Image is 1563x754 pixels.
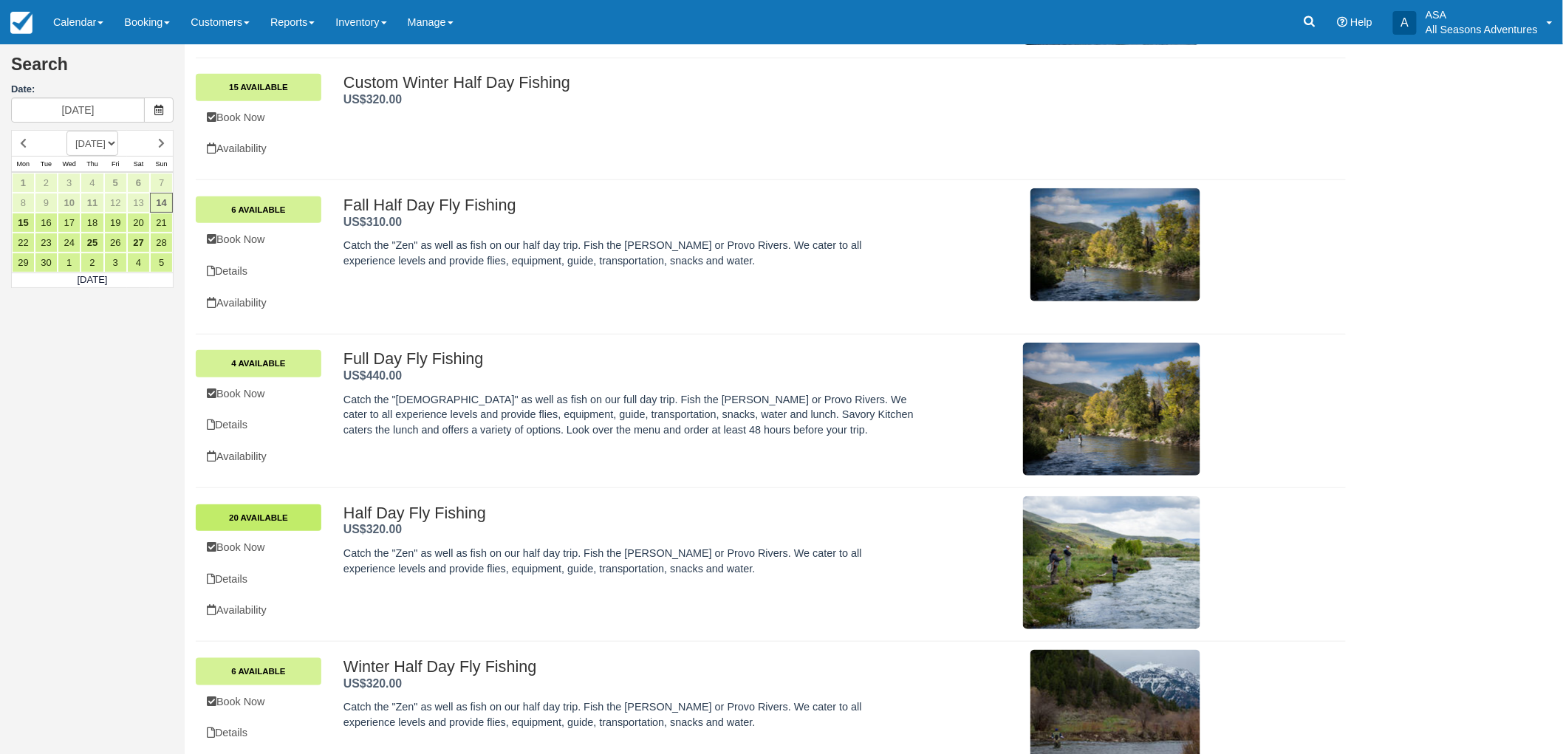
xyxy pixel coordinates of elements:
img: M61-1 [1023,343,1200,476]
a: 6 [127,173,150,193]
a: 3 [58,173,81,193]
a: 28 [150,233,173,253]
a: 6 Available [196,196,321,223]
a: 6 Available [196,658,321,685]
a: 30 [35,253,58,273]
a: Details [196,718,321,748]
a: 4 [127,253,150,273]
a: Availability [196,288,321,318]
a: 24 [58,233,81,253]
i: Help [1337,17,1347,27]
a: Details [196,564,321,594]
h2: Half Day Fly Fishing [343,504,915,522]
div: A [1393,11,1417,35]
th: Sat [127,157,150,173]
a: Availability [196,595,321,626]
a: 2 [81,253,103,273]
td: [DATE] [12,273,174,288]
th: Mon [12,157,35,173]
a: 22 [12,233,35,253]
img: M162-1 [1030,188,1200,301]
a: 25 [81,233,103,253]
img: M22-1 [1023,496,1200,629]
span: US$320.00 [343,677,402,690]
th: Thu [81,157,103,173]
a: 13 [127,193,150,213]
strong: Price: US$310 [343,216,402,228]
th: Fri [104,157,127,173]
a: 10 [58,193,81,213]
h2: Full Day Fly Fishing [343,350,915,368]
h2: Search [11,55,174,83]
a: 20 Available [196,504,321,531]
span: US$320.00 [343,93,402,106]
span: US$320.00 [343,523,402,535]
a: 29 [12,253,35,273]
a: 2 [35,173,58,193]
a: 15 [12,213,35,233]
a: 9 [35,193,58,213]
a: Book Now [196,225,321,255]
a: 14 [150,193,173,213]
a: 1 [58,253,81,273]
a: 27 [127,233,150,253]
label: Date: [11,83,174,97]
a: Book Now [196,379,321,409]
a: Book Now [196,687,321,717]
h2: Custom Winter Half Day Fishing [343,74,1200,92]
a: 8 [12,193,35,213]
h2: Winter Half Day Fly Fishing [343,658,915,676]
a: 18 [81,213,103,233]
a: Availability [196,442,321,472]
a: 20 [127,213,150,233]
th: Tue [35,157,58,173]
a: 15 Available [196,74,321,100]
img: checkfront-main-nav-mini-logo.png [10,12,33,34]
p: ASA [1426,7,1538,22]
a: 26 [104,233,127,253]
a: 5 [150,253,173,273]
a: Availability [196,134,321,164]
strong: Price: US$320 [343,677,402,690]
p: Catch the "Zen" as well as fish on our half day trip. Fish the [PERSON_NAME] or Provo Rivers. We ... [343,238,915,268]
span: US$310.00 [343,216,402,228]
p: All Seasons Adventures [1426,22,1538,37]
p: Catch the "[DEMOGRAPHIC_DATA]" as well as fish on our full day trip. Fish the [PERSON_NAME] or Pr... [343,392,915,438]
a: 7 [150,173,173,193]
a: 19 [104,213,127,233]
th: Wed [58,157,81,173]
a: Details [196,410,321,440]
a: 1 [12,173,35,193]
span: US$440.00 [343,369,402,382]
a: 17 [58,213,81,233]
h2: Fall Half Day Fly Fishing [343,196,915,214]
strong: Price: US$440 [343,369,402,382]
a: 4 Available [196,350,321,377]
a: 4 [81,173,103,193]
a: 23 [35,233,58,253]
a: Details [196,256,321,287]
strong: Price: US$320 [343,523,402,535]
a: 12 [104,193,127,213]
a: 5 [104,173,127,193]
a: 3 [104,253,127,273]
a: 21 [150,213,173,233]
th: Sun [150,157,173,173]
a: 11 [81,193,103,213]
p: Catch the "Zen" as well as fish on our half day trip. Fish the [PERSON_NAME] or Provo Rivers. We ... [343,546,915,576]
span: Help [1350,16,1372,28]
a: Book Now [196,532,321,563]
a: 16 [35,213,58,233]
a: Book Now [196,103,321,133]
strong: Price: US$320 [343,93,402,106]
p: Catch the "Zen" as well as fish on our half day trip. Fish the [PERSON_NAME] or Provo Rivers. We ... [343,699,915,730]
